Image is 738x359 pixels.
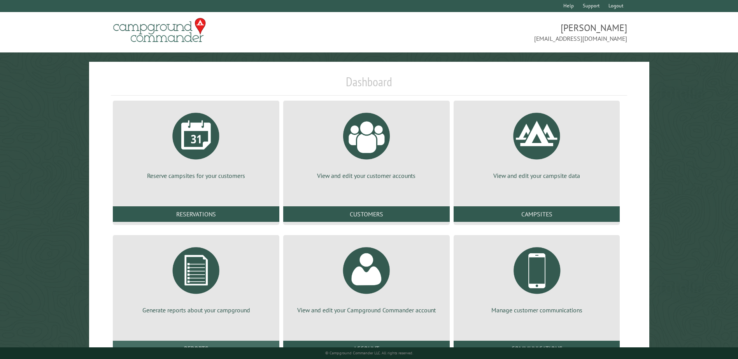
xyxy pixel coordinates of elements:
span: [PERSON_NAME] [EMAIL_ADDRESS][DOMAIN_NAME] [369,21,627,43]
a: View and edit your customer accounts [293,107,440,180]
a: Communications [454,341,620,356]
p: Manage customer communications [463,306,611,314]
p: View and edit your customer accounts [293,171,440,180]
a: Reserve campsites for your customers [122,107,270,180]
a: Account [283,341,450,356]
a: View and edit your campsite data [463,107,611,180]
p: View and edit your campsite data [463,171,611,180]
p: Reserve campsites for your customers [122,171,270,180]
p: Generate reports about your campground [122,306,270,314]
h1: Dashboard [111,74,627,96]
img: Campground Commander [111,15,208,45]
a: Customers [283,206,450,222]
a: Generate reports about your campground [122,241,270,314]
a: Reports [113,341,279,356]
a: Campsites [454,206,620,222]
small: © Campground Commander LLC. All rights reserved. [325,350,413,356]
a: Manage customer communications [463,241,611,314]
a: View and edit your Campground Commander account [293,241,440,314]
p: View and edit your Campground Commander account [293,306,440,314]
a: Reservations [113,206,279,222]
